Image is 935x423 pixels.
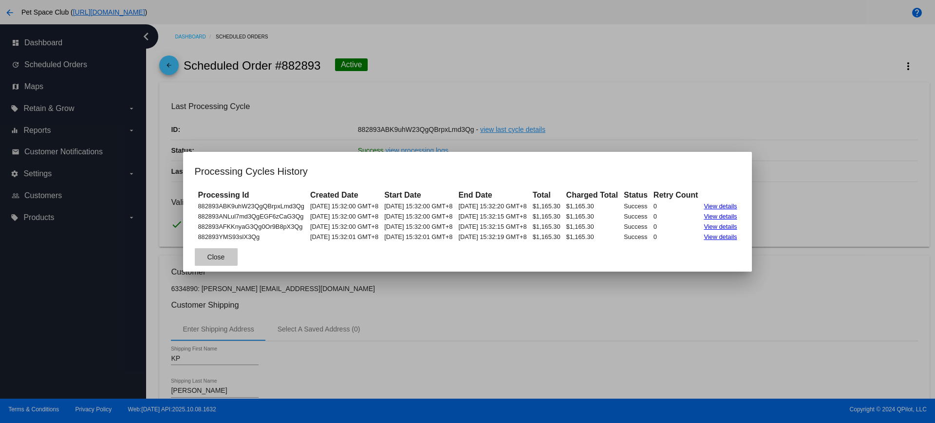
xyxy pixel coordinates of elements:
[530,222,563,231] td: $1,165.30
[195,248,238,266] button: Close dialog
[564,190,620,201] th: Charged Total
[308,202,381,211] td: [DATE] 15:32:00 GMT+8
[564,222,620,231] td: $1,165.30
[456,190,529,201] th: End Date
[530,232,563,241] td: $1,165.30
[704,233,737,240] a: View details
[621,190,650,201] th: Status
[382,202,455,211] td: [DATE] 15:32:00 GMT+8
[530,212,563,221] td: $1,165.30
[456,202,529,211] td: [DATE] 15:32:20 GMT+8
[382,232,455,241] td: [DATE] 15:32:01 GMT+8
[308,232,381,241] td: [DATE] 15:32:01 GMT+8
[196,212,307,221] td: 882893ANLul7md3QgEGF6zCaG3Qg
[456,212,529,221] td: [DATE] 15:32:15 GMT+8
[308,212,381,221] td: [DATE] 15:32:00 GMT+8
[530,190,563,201] th: Total
[196,202,307,211] td: 882893ABK9uhW23QgQBrpxLmd3Qg
[196,222,307,231] td: 882893AFKKnyaG3Qg0Or9B8pX3Qg
[621,222,650,231] td: Success
[196,190,307,201] th: Processing Id
[651,202,701,211] td: 0
[651,190,701,201] th: Retry Count
[621,212,650,221] td: Success
[382,212,455,221] td: [DATE] 15:32:00 GMT+8
[196,232,307,241] td: 882893YMS93slX3Qg
[564,212,620,221] td: $1,165.30
[382,222,455,231] td: [DATE] 15:32:00 GMT+8
[704,223,737,230] a: View details
[564,232,620,241] td: $1,165.30
[651,222,701,231] td: 0
[651,232,701,241] td: 0
[207,253,225,261] span: Close
[308,190,381,201] th: Created Date
[651,212,701,221] td: 0
[195,164,741,179] h1: Processing Cycles History
[530,202,563,211] td: $1,165.30
[382,190,455,201] th: Start Date
[621,232,650,241] td: Success
[308,222,381,231] td: [DATE] 15:32:00 GMT+8
[704,202,737,210] a: View details
[704,213,737,220] a: View details
[456,232,529,241] td: [DATE] 15:32:19 GMT+8
[564,202,620,211] td: $1,165.30
[456,222,529,231] td: [DATE] 15:32:15 GMT+8
[621,202,650,211] td: Success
